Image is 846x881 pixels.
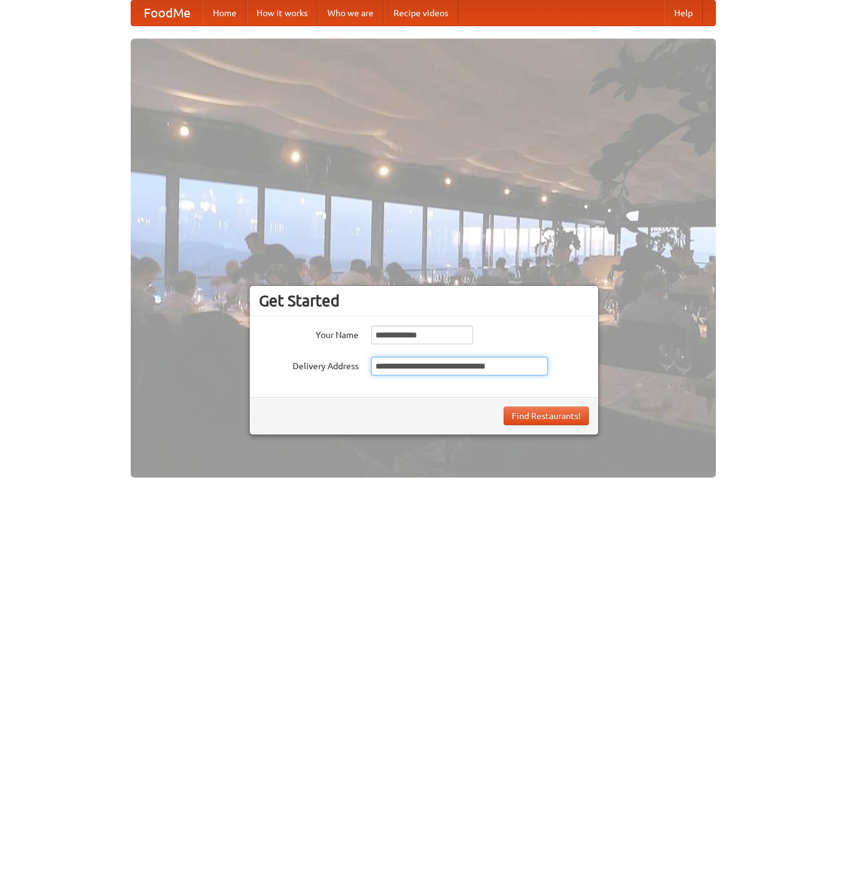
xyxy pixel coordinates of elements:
a: How it works [247,1,317,26]
label: Your Name [259,326,359,341]
a: Recipe videos [383,1,458,26]
a: Home [203,1,247,26]
label: Delivery Address [259,357,359,372]
h3: Get Started [259,291,589,310]
a: FoodMe [131,1,203,26]
a: Who we are [317,1,383,26]
button: Find Restaurants! [504,407,589,425]
a: Help [664,1,703,26]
